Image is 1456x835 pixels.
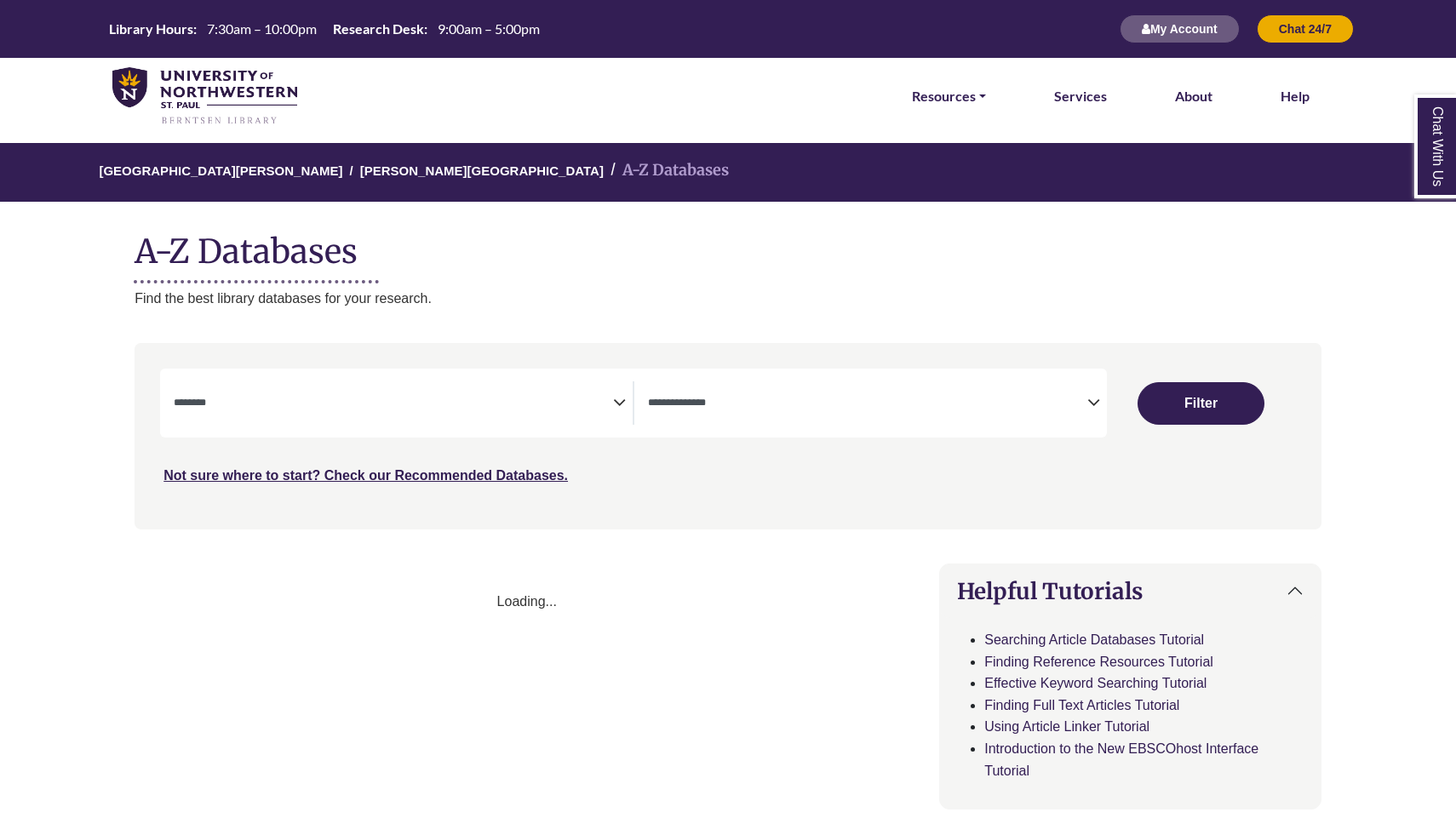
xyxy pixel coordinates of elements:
a: About [1175,85,1212,107]
a: Help [1281,85,1310,107]
button: Chat 24/7 [1257,14,1354,43]
nav: breadcrumb [135,143,1321,202]
span: 7:30am – 10:00pm [207,20,317,37]
a: [PERSON_NAME][GEOGRAPHIC_DATA] [360,161,604,178]
a: Effective Keyword Searching Tutorial [984,676,1207,690]
th: Library Hours: [102,20,198,37]
a: Chat 24/7 [1257,21,1354,36]
textarea: Filter [174,397,613,411]
a: Finding Reference Resources Tutorial [984,655,1213,669]
a: Hours Today [102,20,547,39]
img: library_home [112,67,297,126]
a: Introduction to the New EBSCOhost Interface Tutorial [984,741,1258,778]
h1: A-Z Databases [135,219,1321,271]
button: Submit for Search Results [1138,382,1264,425]
a: Searching Article Databases Tutorial [984,632,1204,647]
button: My Account [1120,14,1240,43]
a: [GEOGRAPHIC_DATA][PERSON_NAME] [99,161,342,178]
a: Services [1054,85,1107,107]
table: Hours Today [102,20,547,36]
p: Find the best library databases for your research. [135,288,1321,310]
a: Not sure where to start? Check our Recommended Databases. [163,468,568,483]
th: Research Desk: [326,20,428,37]
button: Helpful Tutorials [940,564,1321,618]
a: My Account [1120,21,1240,36]
div: Loading... [135,591,919,613]
li: A-Z Databases [604,158,729,183]
a: Using Article Linker Tutorial [984,719,1149,734]
nav: Search filters [135,343,1321,529]
span: 9:00am – 5:00pm [438,20,540,37]
a: Resources [912,85,986,107]
textarea: Filter [648,397,1087,411]
a: Finding Full Text Articles Tutorial [984,698,1179,712]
